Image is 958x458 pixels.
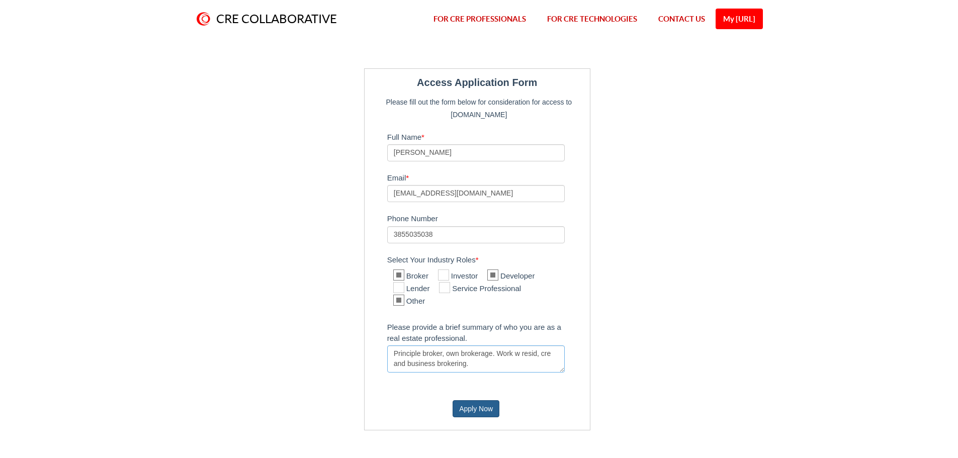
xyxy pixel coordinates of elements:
p: Please fill out the form below for consideration for access to [DOMAIN_NAME] [382,96,576,120]
label: Other [393,296,425,308]
label: Lender [393,283,430,295]
label: Email [387,169,585,185]
a: My [URL] [716,9,763,29]
label: Broker [393,270,428,283]
label: Phone Number [387,210,585,226]
label: Investor [438,270,478,283]
label: Developer [487,270,535,283]
label: Please provide a brief summary of who you are as a real estate professional. [387,318,585,345]
label: Full Name [387,128,585,144]
label: Select Your Industry Roles [387,251,585,267]
legend: Access Application Form [370,74,585,91]
label: Service Professional [439,283,521,295]
button: Apply Now [453,400,499,417]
